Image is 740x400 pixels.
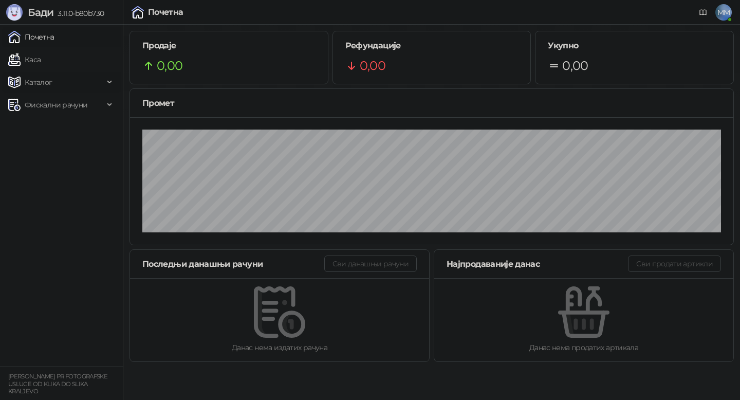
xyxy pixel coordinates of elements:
div: Последњи данашњи рачуни [142,258,324,270]
span: 3.11.0-b80b730 [53,9,104,18]
button: Сви данашњи рачуни [324,256,417,272]
div: Најпродаваније данас [447,258,628,270]
div: Почетна [148,8,183,16]
div: Промет [142,97,721,110]
small: [PERSON_NAME] PR FOTOGRAFSKE USLUGE OD KLIKA DO SLIKA KRALJEVO [8,373,107,395]
h5: Рефундације [345,40,519,52]
span: Бади [28,6,53,19]
span: Фискални рачуни [25,95,87,115]
h5: Укупно [548,40,721,52]
div: Данас нема продатих артикала [451,342,717,353]
a: Каса [8,49,41,70]
a: Почетна [8,27,54,47]
span: 0,00 [360,56,385,76]
div: Данас нема издатих рачуна [146,342,413,353]
span: MM [715,4,732,21]
h5: Продаје [142,40,316,52]
span: Каталог [25,72,52,93]
button: Сви продати артикли [628,256,721,272]
img: Logo [6,4,23,21]
span: 0,00 [157,56,182,76]
a: Документација [695,4,711,21]
span: 0,00 [562,56,588,76]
